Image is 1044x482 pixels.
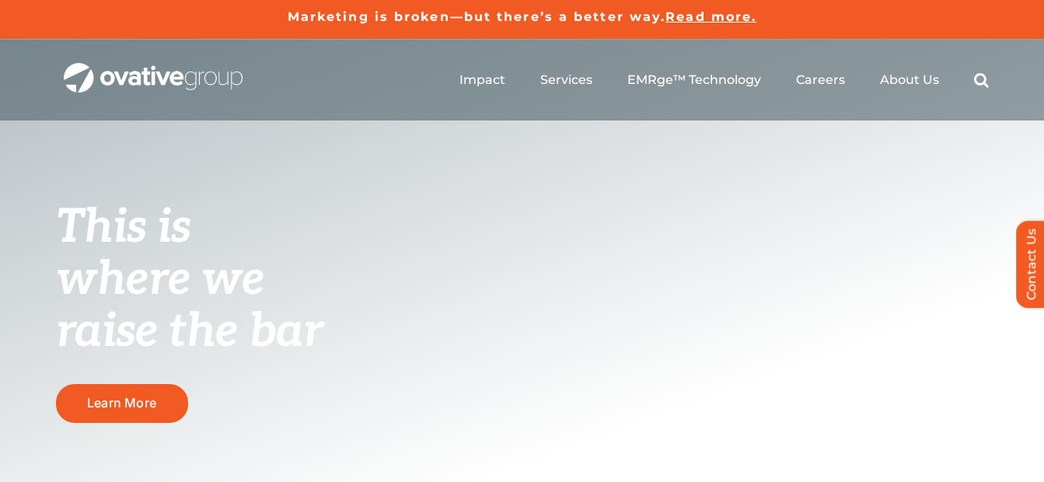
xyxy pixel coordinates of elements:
nav: Menu [459,55,989,105]
a: OG_Full_horizontal_WHT [64,61,243,76]
a: About Us [880,72,939,88]
a: Careers [796,72,845,88]
span: This is [56,200,191,256]
a: EMRge™ Technology [627,72,761,88]
span: where we raise the bar [56,252,323,360]
a: Read more. [665,9,756,24]
a: Services [540,72,592,88]
a: Search [974,72,989,88]
a: Marketing is broken—but there’s a better way. [288,9,666,24]
a: Impact [459,72,505,88]
span: Learn More [87,396,156,410]
a: Learn More [56,384,188,422]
